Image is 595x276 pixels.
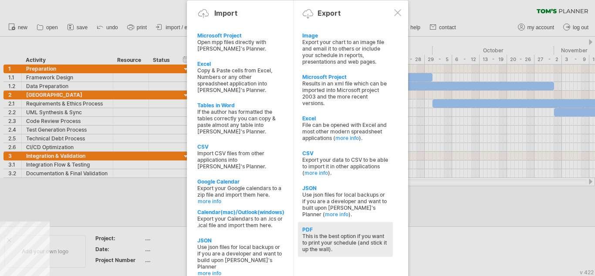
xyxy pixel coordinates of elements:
div: Excel [197,61,284,67]
div: Import [214,9,237,17]
a: more info [198,198,284,204]
div: Tables in Word [197,102,284,109]
div: PDF [302,226,389,233]
div: File can be opened with Excel and most other modern spreadsheet applications ( ). [302,122,389,141]
div: Export your data to CSV to be able to import it in other applications ( ). [302,157,389,176]
a: more info [335,135,359,141]
div: If the author has formatted the tables correctly you can copy & paste almost any table into [PERS... [197,109,284,135]
div: Use json files for local backups or if you are a developer and want to built upon [PERSON_NAME]'s... [302,191,389,218]
div: Results in an xml file which can be imported into Microsoft project 2003 and the more recent vers... [302,80,389,106]
div: Excel [302,115,389,122]
div: CSV [302,150,389,157]
div: This is the best option if you want to print your schedule (and stick it up the wall). [302,233,389,252]
a: more info [325,211,348,218]
div: Export [318,9,341,17]
div: Copy & Paste cells from Excel, Numbers or any other spreadsheet application into [PERSON_NAME]'s ... [197,67,284,93]
div: Export your chart to an image file and email it to others or include your schedule in reports, pr... [302,39,389,65]
div: Microsoft Project [302,74,389,80]
a: more info [304,170,328,176]
div: JSON [302,185,389,191]
div: Image [302,32,389,39]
